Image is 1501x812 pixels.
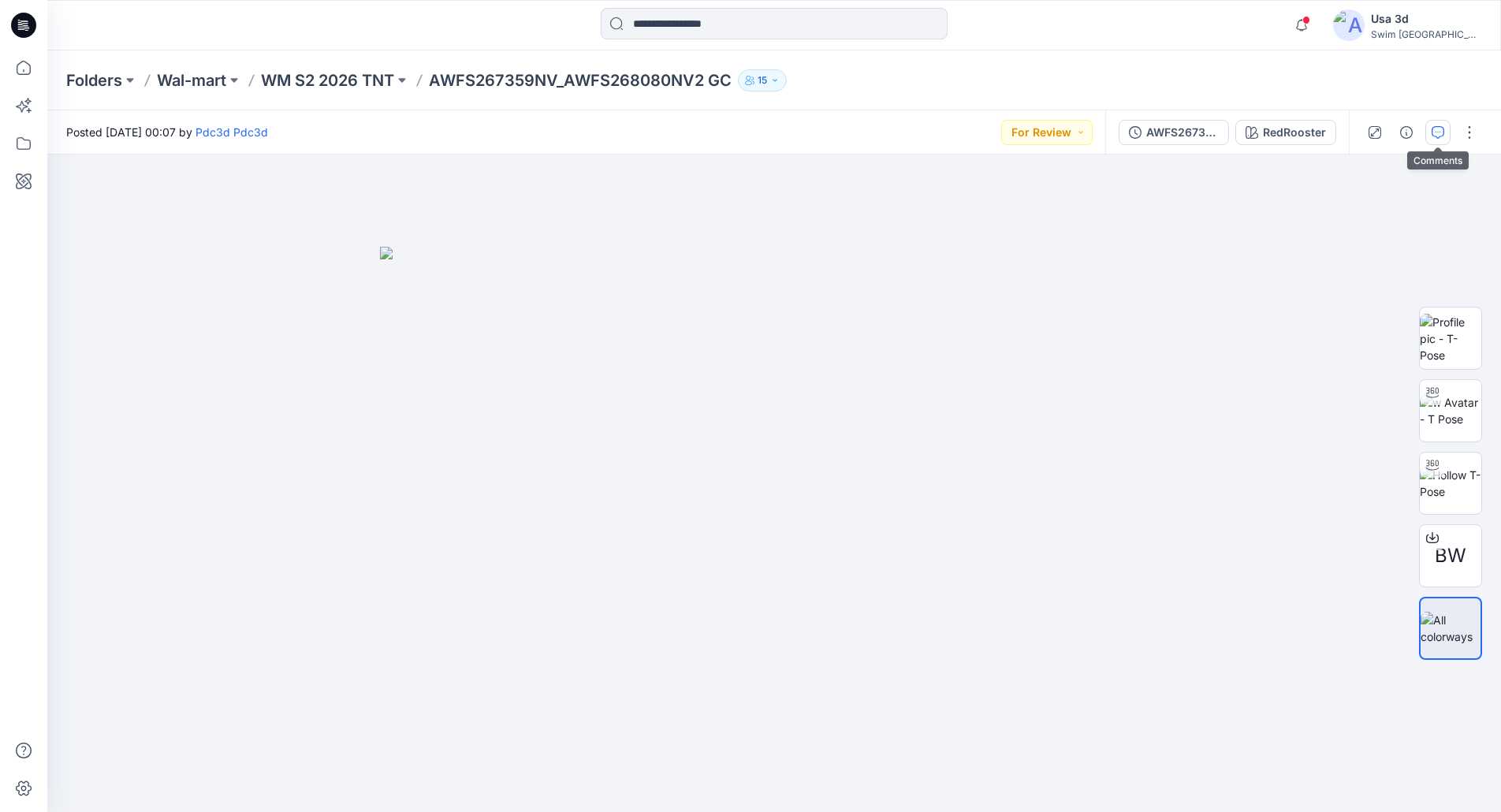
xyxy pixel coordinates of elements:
[380,247,1168,812] img: eyJhbGciOiJIUzI1NiIsImtpZCI6IjAiLCJzbHQiOiJzZXMiLCJ0eXAiOiJKV1QifQ.eyJkYXRhIjp7InR5cGUiOiJzdG9yYW...
[429,69,732,91] p: AWFS267359NV_AWFS268080NV2 GC
[1435,542,1466,570] span: BW
[1146,124,1219,141] div: AWFS267359NV_AWFS268080NV2 GC
[1394,120,1419,145] button: Details
[261,69,394,91] a: WM S2 2026 TNT
[66,69,122,91] a: Folders
[1420,394,1481,427] img: w Avatar - T Pose
[738,69,787,91] button: 15
[66,124,268,140] span: Posted [DATE] 00:07 by
[1421,612,1481,645] img: All colorways
[1371,9,1481,28] div: Usa 3d
[1263,124,1326,141] div: RedRooster
[1371,28,1481,40] div: Swim [GEOGRAPHIC_DATA]
[758,72,767,89] p: 15
[1235,120,1336,145] button: RedRooster
[1333,9,1365,41] img: avatar
[1420,467,1481,500] img: Hollow T-Pose
[196,125,268,139] a: Pdc3d Pdc3d
[1420,314,1481,363] img: Profile pic - T-Pose
[1119,120,1229,145] button: AWFS267359NV_AWFS268080NV2 GC
[157,69,226,91] a: Wal-mart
